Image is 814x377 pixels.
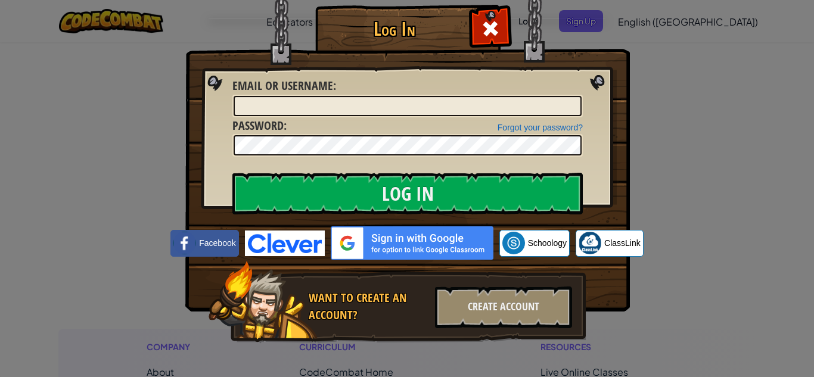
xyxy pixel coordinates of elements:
[173,232,196,254] img: facebook_small.png
[245,230,325,256] img: clever-logo-blue.png
[232,117,287,135] label: :
[232,173,583,214] input: Log In
[604,237,641,249] span: ClassLink
[199,237,235,249] span: Facebook
[331,226,493,260] img: gplus_sso_button2.svg
[309,289,428,323] div: Want to create an account?
[232,77,333,94] span: Email or Username
[502,232,525,254] img: schoology.png
[579,232,601,254] img: classlink-logo-small.png
[232,77,336,95] label: :
[498,123,583,132] a: Forgot your password?
[232,117,284,133] span: Password
[528,237,567,249] span: Schoology
[318,18,470,39] h1: Log In
[435,286,572,328] div: Create Account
